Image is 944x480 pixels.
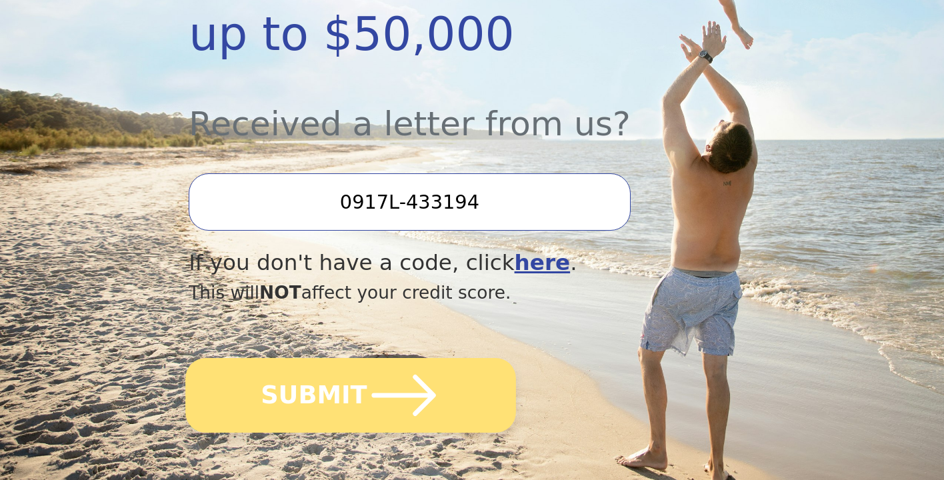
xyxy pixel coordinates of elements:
div: Received a letter from us? [189,69,670,149]
button: SUBMIT [185,358,516,433]
div: If you don't have a code, click . [189,247,670,279]
span: NOT [259,282,301,303]
a: here [515,250,571,275]
input: Enter your Offer Code: [189,173,630,231]
div: This will affect your credit score. [189,279,670,306]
